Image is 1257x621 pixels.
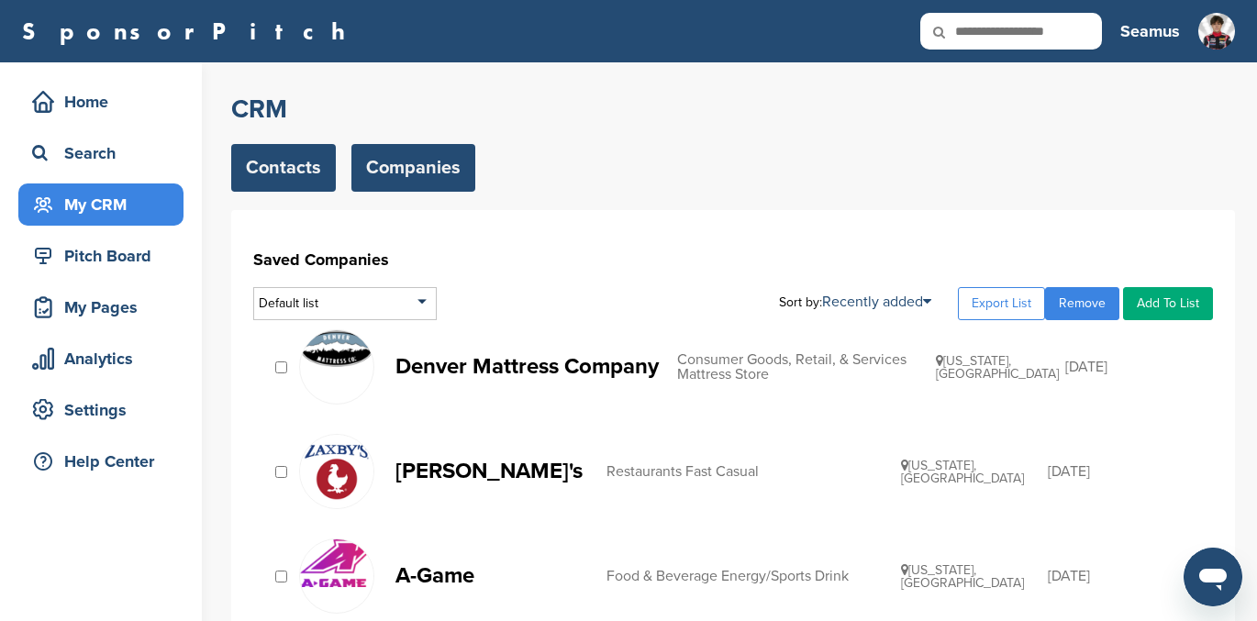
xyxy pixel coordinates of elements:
h3: Seamus [1120,18,1180,44]
a: Analytics [18,338,184,380]
a: Seamus [1120,11,1180,51]
a: Zaxbys logo [PERSON_NAME]'s Restaurants Fast Casual [US_STATE], [GEOGRAPHIC_DATA] [DATE] [299,434,1195,509]
p: A-Game [395,564,588,587]
a: Recently added [822,293,931,311]
a: Search [18,132,184,174]
img: Seamus pic [1198,13,1235,50]
div: Sort by: [779,294,931,309]
p: Denver Mattress Company [395,355,659,378]
div: My Pages [28,291,184,324]
div: [US_STATE], [GEOGRAPHIC_DATA] [901,459,1048,485]
a: My Pages [18,286,184,328]
div: Analytics [28,342,184,375]
a: Pitch Board [18,235,184,277]
h2: CRM [231,93,1235,126]
a: Companies [351,144,475,192]
iframe: Button to launch messaging window [1184,548,1242,606]
div: Home [28,85,184,118]
div: [US_STATE], [GEOGRAPHIC_DATA] [901,563,1048,590]
div: Pitch Board [28,239,184,272]
div: Consumer Goods, Retail, & Services Mattress Store [677,352,936,382]
p: [PERSON_NAME]'s [395,460,588,482]
div: [US_STATE], [GEOGRAPHIC_DATA] [936,354,1065,381]
a: Remove [1045,287,1119,320]
div: [DATE] [1065,360,1195,374]
a: Agame A-Game Food & Beverage Energy/Sports Drink [US_STATE], [GEOGRAPHIC_DATA] [DATE] [299,538,1195,614]
a: Help Center [18,440,184,482]
div: Search [28,137,184,170]
h1: Saved Companies [253,243,1213,276]
a: My CRM [18,183,184,226]
a: Settings [18,389,184,431]
a: Export List [958,287,1045,320]
a: Contacts [231,144,336,192]
img: Agame [300,539,373,587]
div: My CRM [28,188,184,221]
div: [DATE] [1048,569,1195,583]
a: SponsorPitch [22,19,357,43]
img: Logo [300,330,373,367]
div: Settings [28,394,184,427]
div: Default list [253,287,437,320]
div: Help Center [28,445,184,478]
div: [DATE] [1048,464,1195,479]
div: Restaurants Fast Casual [606,464,901,479]
img: Zaxbys logo [300,435,373,508]
a: Home [18,81,184,123]
a: Logo Denver Mattress Company Consumer Goods, Retail, & Services Mattress Store [US_STATE], [GEOGR... [299,329,1195,405]
div: Food & Beverage Energy/Sports Drink [606,569,901,583]
a: Add To List [1123,287,1213,320]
